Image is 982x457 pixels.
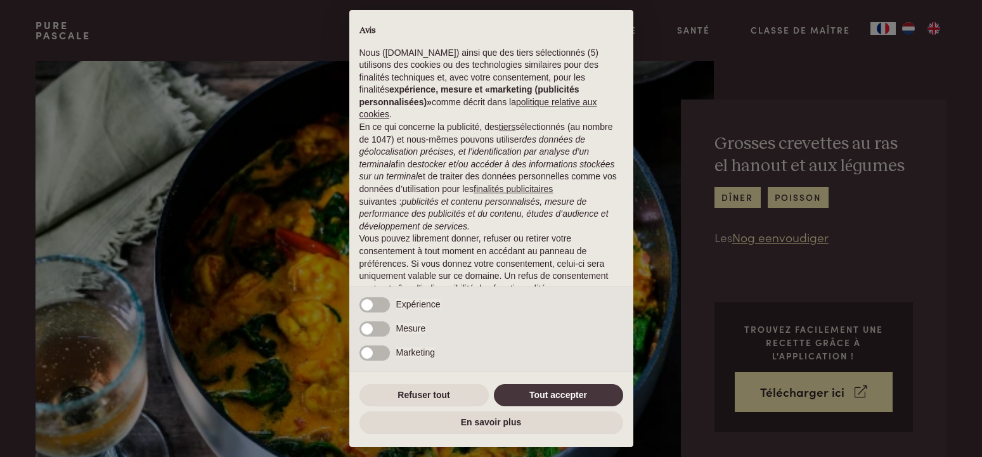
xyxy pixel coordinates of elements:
[474,183,553,196] button: finalités publicitaires
[359,47,623,122] p: Nous ([DOMAIN_NAME]) ainsi que des tiers sélectionnés (5) utilisons des cookies ou des technologi...
[396,323,426,333] span: Mesure
[359,384,489,407] button: Refuser tout
[359,84,579,107] strong: expérience, mesure et «marketing (publicités personnalisées)»
[359,159,615,182] em: stocker et/ou accéder à des informations stockées sur un terminal
[359,196,609,231] em: publicités et contenu personnalisés, mesure de performance des publicités et du contenu, études d...
[359,121,623,233] p: En ce qui concerne la publicité, des sélectionnés (au nombre de 1047) et nous-mêmes pouvons utili...
[359,25,623,37] h2: Avis
[359,233,623,295] p: Vous pouvez librement donner, refuser ou retirer votre consentement à tout moment en accédant au ...
[359,134,590,169] em: des données de géolocalisation précises, et l’identification par analyse d’un terminal
[396,347,435,357] span: Marketing
[359,411,623,434] button: En savoir plus
[396,299,441,309] span: Expérience
[499,121,515,134] button: tiers
[494,384,623,407] button: Tout accepter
